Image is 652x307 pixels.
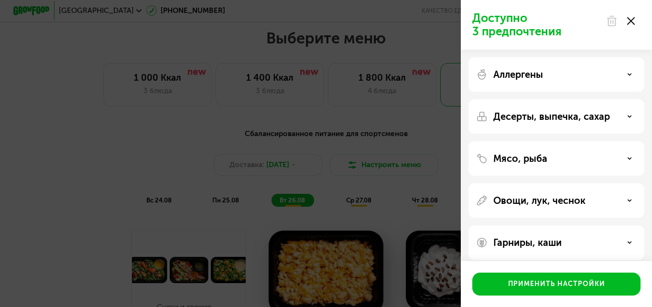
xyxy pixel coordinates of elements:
button: Применить настройки [472,273,641,296]
p: Овощи, лук, чеснок [493,195,586,206]
p: Доступно 3 предпочтения [472,11,600,38]
p: Гарниры, каши [493,237,562,248]
div: Применить настройки [508,279,605,289]
p: Десерты, выпечка, сахар [493,111,610,122]
p: Аллергены [493,69,543,80]
p: Мясо, рыба [493,153,547,164]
